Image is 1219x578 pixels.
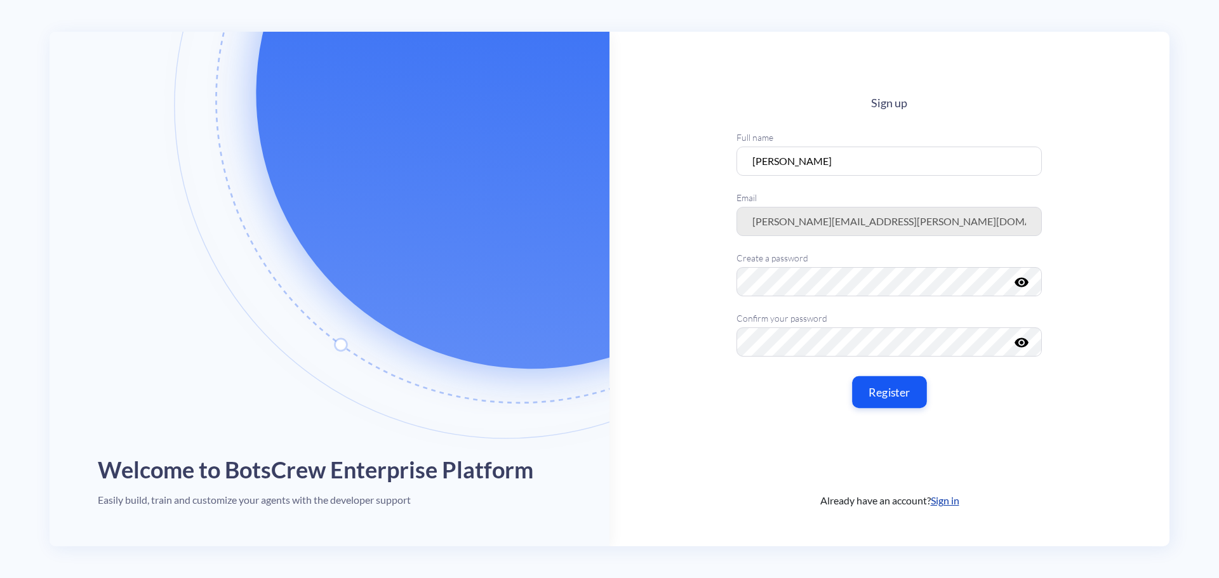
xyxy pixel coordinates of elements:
[736,96,1042,110] h4: Sign up
[98,494,411,506] h4: Easily build, train and customize your agents with the developer support
[931,494,959,506] a: Sign in
[736,251,1042,264] label: Create a password
[736,146,1042,175] input: Type your name and last name
[736,130,1042,143] label: Full name
[820,493,959,508] span: Already have an account?
[736,206,1042,235] input: Enter your email
[1015,274,1030,289] i: visibility
[1015,334,1027,342] button: visibility
[852,376,927,407] button: Register
[98,456,533,483] h1: Welcome to BotsCrew Enterprise Platform
[736,311,1042,324] label: Confirm your password
[1015,274,1027,282] button: visibility
[736,190,1042,204] label: Email
[1015,334,1030,350] i: visibility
